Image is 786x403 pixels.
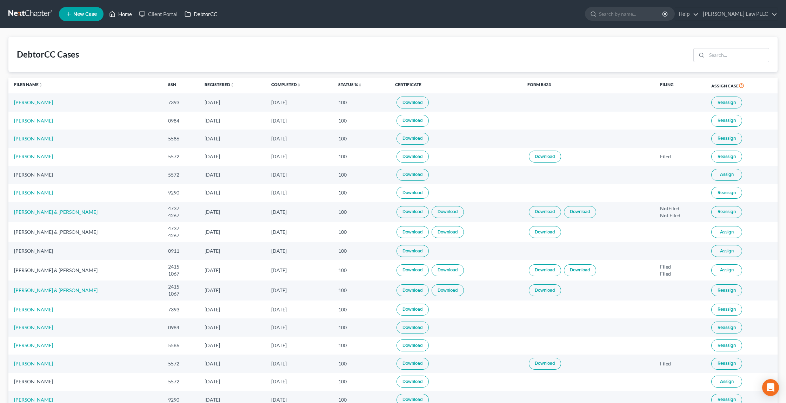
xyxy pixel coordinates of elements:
[205,82,234,87] a: Registeredunfold_more
[39,83,43,87] i: unfold_more
[718,288,736,293] span: Reassign
[266,260,332,280] td: [DATE]
[718,397,736,402] span: Reassign
[333,112,390,130] td: 100
[529,264,561,276] a: Download
[718,343,736,348] span: Reassign
[199,166,266,184] td: [DATE]
[168,189,193,196] div: 9290
[358,83,362,87] i: unfold_more
[266,130,332,147] td: [DATE]
[333,260,390,280] td: 100
[720,267,734,273] span: Assign
[14,342,53,348] a: [PERSON_NAME]
[333,184,390,202] td: 100
[199,93,266,111] td: [DATE]
[199,222,266,242] td: [DATE]
[397,206,429,218] a: Download
[397,245,429,257] a: Download
[397,284,429,296] a: Download
[660,270,700,277] div: Filed
[711,169,742,181] button: Assign
[168,117,193,124] div: 0984
[168,360,193,367] div: 5572
[718,100,736,105] span: Reassign
[199,112,266,130] td: [DATE]
[14,153,53,159] a: [PERSON_NAME]
[333,202,390,222] td: 100
[73,12,97,17] span: New Case
[14,99,53,105] a: [PERSON_NAME]
[199,337,266,355] td: [DATE]
[711,245,742,257] button: Assign
[333,373,390,391] td: 100
[199,202,266,222] td: [DATE]
[397,376,429,388] a: Download
[181,8,221,20] a: DebtorCC
[397,358,429,370] a: Download
[720,229,734,235] span: Assign
[711,358,742,370] button: Reassign
[168,135,193,142] div: 5586
[397,133,429,145] a: Download
[432,284,464,296] a: Download
[333,337,390,355] td: 100
[199,355,266,372] td: [DATE]
[266,112,332,130] td: [DATE]
[266,300,332,318] td: [DATE]
[333,318,390,336] td: 100
[168,283,193,290] div: 2415
[266,355,332,372] td: [DATE]
[199,148,266,166] td: [DATE]
[271,82,301,87] a: Completedunfold_more
[14,171,157,178] div: [PERSON_NAME]
[397,169,429,181] a: Download
[432,206,464,218] a: Download
[168,212,193,219] div: 4267
[660,153,700,160] div: Filed
[711,133,742,145] button: Reassign
[711,339,742,351] button: Reassign
[199,373,266,391] td: [DATE]
[14,397,53,403] a: [PERSON_NAME]
[397,304,429,316] a: Download
[14,247,157,255] div: [PERSON_NAME]
[168,247,193,255] div: 0911
[718,306,736,312] span: Reassign
[660,360,700,367] div: Filed
[266,242,332,260] td: [DATE]
[14,118,53,124] a: [PERSON_NAME]
[397,226,429,238] a: Download
[168,306,193,313] div: 7393
[711,304,742,316] button: Reassign
[168,153,193,160] div: 5572
[397,264,429,276] a: Download
[14,267,157,274] div: [PERSON_NAME] & [PERSON_NAME]
[660,205,700,212] div: NotFiled
[529,226,561,238] a: Download
[699,8,777,20] a: [PERSON_NAME] Law PLLC
[397,322,429,333] a: Download
[718,154,736,159] span: Reassign
[389,78,522,94] th: Certificate
[266,166,332,184] td: [DATE]
[711,187,742,199] button: Reassign
[168,205,193,212] div: 4737
[718,209,736,214] span: Reassign
[168,378,193,385] div: 5572
[711,97,742,108] button: Reassign
[711,284,742,296] button: Reassign
[432,226,464,238] a: Download
[266,222,332,242] td: [DATE]
[168,225,193,232] div: 4737
[168,171,193,178] div: 5572
[720,379,734,384] span: Assign
[711,115,742,127] button: Reassign
[14,136,53,141] a: [PERSON_NAME]
[529,284,561,296] a: Download
[718,136,736,141] span: Reassign
[266,318,332,336] td: [DATE]
[168,290,193,297] div: 1067
[564,206,596,218] a: Download
[397,339,429,351] a: Download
